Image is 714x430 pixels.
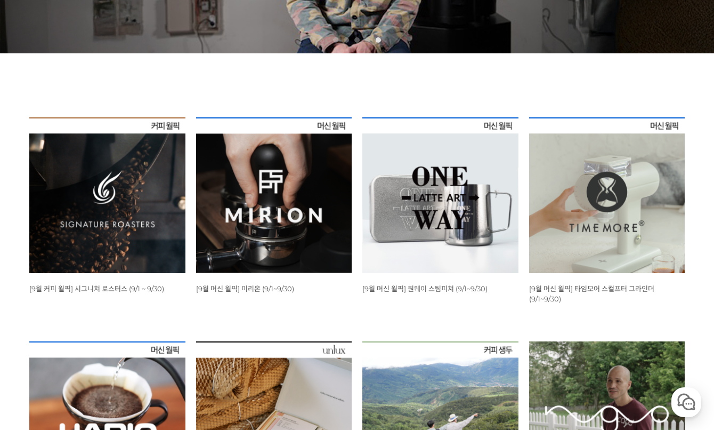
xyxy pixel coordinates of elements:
[376,37,381,43] a: 5
[34,354,40,363] span: 홈
[354,37,360,43] a: 3
[196,284,294,293] a: [9월 머신 월픽] 미리온 (9/1~9/30)
[362,117,518,274] img: 9월 머신 월픽 원웨이 스팀피쳐
[3,338,70,365] a: 홈
[529,117,685,274] img: 9월 머신 월픽 타임모어 스컬프터
[365,37,370,43] a: 4
[29,117,185,274] img: [9월 커피 월픽] 시그니쳐 로스터스 (9/1 ~ 9/30)
[362,284,488,293] a: [9월 머신 월픽] 원웨이 스팀피쳐 (9/1~9/30)
[529,284,654,303] a: [9월 머신 월픽] 타임모어 스컬프터 그라인더 (9/1~9/30)
[344,37,349,43] a: 2
[137,338,205,365] a: 설정
[333,37,338,43] a: 1
[165,354,177,363] span: 설정
[98,355,110,363] span: 대화
[70,338,137,365] a: 대화
[196,117,352,274] img: 9월 머신 월픽 미리온
[29,284,164,293] a: [9월 커피 월픽] 시그니쳐 로스터스 (9/1 ~ 9/30)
